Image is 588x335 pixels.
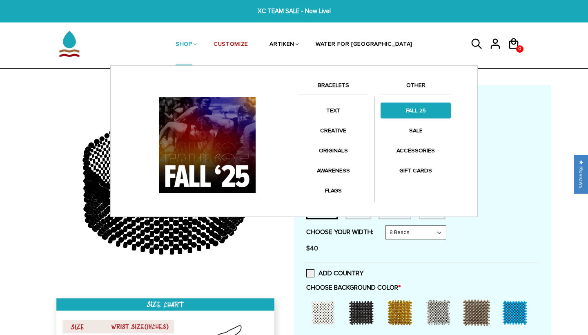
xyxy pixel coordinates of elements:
a: CREATIVE [298,123,368,138]
a: AWARENESS [298,163,368,179]
span: XC TEAM SALE - Now Live! [181,7,407,16]
a: 0 [508,52,526,54]
div: Silver [421,296,458,328]
a: OTHER [381,80,451,94]
div: Black [345,296,381,328]
label: CHOOSE YOUR WIDTH: [306,228,373,236]
label: CHOOSE BACKGROUND COLOR [306,284,539,292]
a: ACCESSORIES [381,143,451,159]
span: 0 [517,43,523,55]
a: TEXT [298,103,368,118]
div: Click to open Judge.me floating reviews tab [574,155,588,194]
a: BRACELETS [298,80,368,94]
a: ARTIKEN [269,24,294,66]
a: SHOP [176,24,192,66]
div: Sky Blue [498,296,535,328]
a: FALL 25 [381,103,451,118]
a: CUSTOMIZE [214,24,248,66]
a: FLAGS [298,183,368,199]
a: SALE [381,123,451,138]
a: WATER FOR [GEOGRAPHIC_DATA] [316,24,412,66]
div: White [306,296,343,328]
a: ORIGINALS [298,143,368,159]
a: GIFT CARDS [381,163,451,179]
span: $40 [306,244,318,252]
div: Grey [460,296,497,328]
div: Gold [383,296,420,328]
label: ADD COUNTRY [306,269,363,277]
